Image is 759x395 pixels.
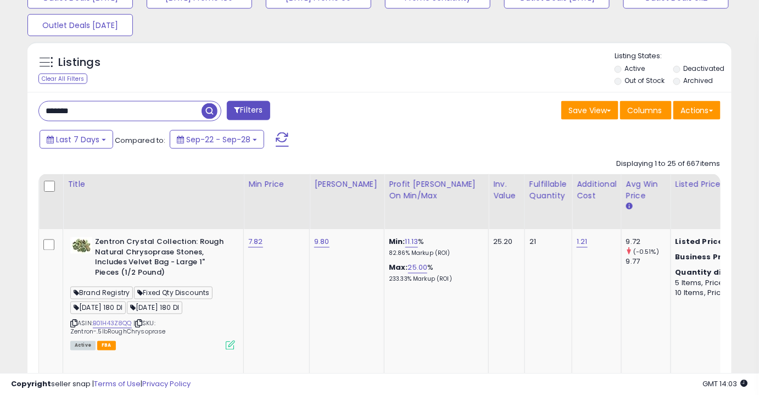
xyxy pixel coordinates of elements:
p: 82.86% Markup (ROI) [389,250,480,258]
div: Displaying 1 to 25 of 667 items [616,159,721,169]
div: Additional Cost [577,179,617,202]
button: Last 7 Days [40,130,113,149]
button: Columns [620,101,672,120]
span: Brand Registry [70,287,133,299]
a: 11.13 [405,237,418,248]
button: Outlet Deals [DATE] [27,14,133,36]
button: Filters [227,101,270,120]
a: B01H43Z8QQ [93,319,132,329]
div: % [389,237,480,258]
div: Inv. value [493,179,520,202]
h5: Listings [58,55,101,70]
span: Sep-22 - Sep-28 [186,134,250,145]
div: ASIN: [70,237,235,349]
span: 2025-10-6 14:03 GMT [703,379,748,389]
a: 1.21 [577,237,588,248]
a: 9.80 [314,237,330,248]
div: seller snap | | [11,379,191,390]
b: Zentron Crystal Collection: Rough Natural Chrysoprase Stones, Includes Velvet Bag - Large 1" Piec... [95,237,228,281]
b: Min: [389,237,405,247]
div: Profit [PERSON_NAME] on Min/Max [389,179,484,202]
button: Sep-22 - Sep-28 [170,130,264,149]
button: Save View [561,101,618,120]
span: Columns [627,105,662,116]
b: Quantity discounts [676,268,755,278]
a: 25.00 [408,263,428,274]
a: Terms of Use [94,379,141,389]
div: [PERSON_NAME] [314,179,379,190]
span: Compared to: [115,135,165,146]
div: 25.20 [493,237,516,247]
img: 51NpZq3nWTL._SL40_.jpg [70,237,92,254]
span: [DATE] 180 DI [70,302,126,314]
th: The percentage added to the cost of goods (COGS) that forms the calculator for Min & Max prices. [384,174,489,229]
div: % [389,263,480,283]
button: Actions [673,101,721,120]
strong: Copyright [11,379,51,389]
span: FBA [97,341,116,351]
div: 9.77 [626,257,671,267]
small: Avg Win Price. [626,202,633,212]
small: (-0.51%) [633,248,659,257]
div: Clear All Filters [38,74,87,84]
a: 7.82 [248,237,263,248]
label: Archived [684,76,713,85]
b: Listed Price: [676,237,725,247]
span: Fixed Qty Discounts [134,287,213,299]
div: Title [68,179,239,190]
label: Out of Stock [624,76,665,85]
div: 9.72 [626,237,671,247]
div: Fulfillable Quantity [529,179,567,202]
span: [DATE] 180 DI [127,302,182,314]
label: Deactivated [684,64,725,73]
div: Min Price [248,179,305,190]
p: Listing States: [615,51,732,62]
span: | SKU: Zentron-.5lbRoughChrysoprase [70,319,166,336]
div: 21 [529,237,563,247]
div: Avg Win Price [626,179,666,202]
span: Last 7 Days [56,134,99,145]
b: Business Price: [676,252,736,263]
span: All listings currently available for purchase on Amazon [70,341,96,351]
b: Max: [389,263,408,273]
a: Privacy Policy [142,379,191,389]
label: Active [624,64,645,73]
p: 233.33% Markup (ROI) [389,276,480,283]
